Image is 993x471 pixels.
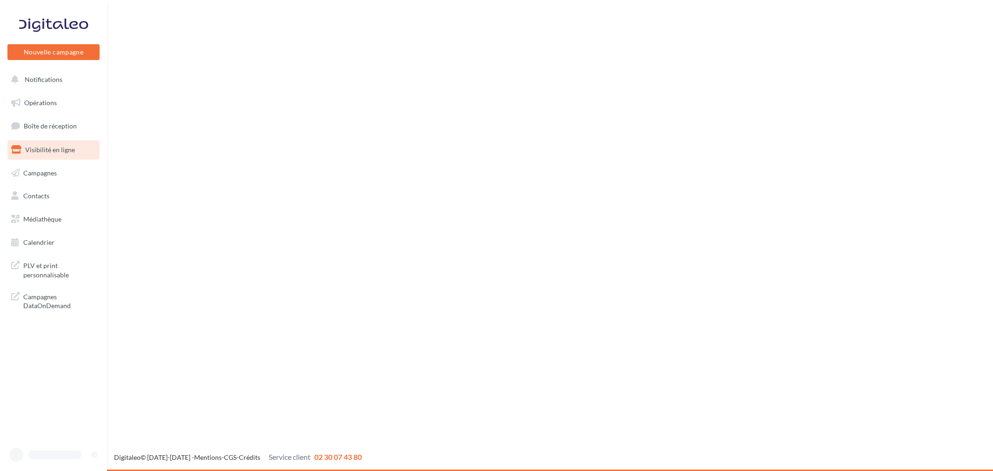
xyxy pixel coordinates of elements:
[23,290,96,310] span: Campagnes DataOnDemand
[6,233,101,252] a: Calendrier
[25,75,62,83] span: Notifications
[269,452,311,461] span: Service client
[6,116,101,136] a: Boîte de réception
[24,99,57,107] span: Opérations
[6,93,101,113] a: Opérations
[6,287,101,314] a: Campagnes DataOnDemand
[25,146,75,154] span: Visibilité en ligne
[114,453,141,461] a: Digitaleo
[314,452,362,461] span: 02 30 07 43 80
[23,259,96,279] span: PLV et print personnalisable
[7,44,100,60] button: Nouvelle campagne
[239,453,260,461] a: Crédits
[6,70,98,89] button: Notifications
[23,238,54,246] span: Calendrier
[6,186,101,206] a: Contacts
[224,453,236,461] a: CGS
[23,215,61,223] span: Médiathèque
[23,192,49,200] span: Contacts
[6,256,101,283] a: PLV et print personnalisable
[6,209,101,229] a: Médiathèque
[114,453,362,461] span: © [DATE]-[DATE] - - -
[23,168,57,176] span: Campagnes
[6,140,101,160] a: Visibilité en ligne
[6,163,101,183] a: Campagnes
[194,453,222,461] a: Mentions
[24,122,77,130] span: Boîte de réception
